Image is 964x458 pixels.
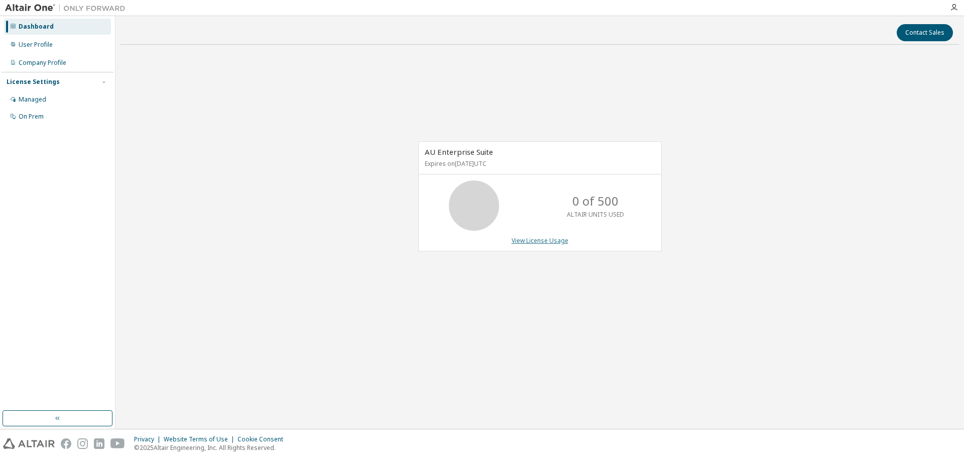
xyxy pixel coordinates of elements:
[512,236,568,245] a: View License Usage
[19,96,46,104] div: Managed
[19,59,66,67] div: Company Profile
[19,113,44,121] div: On Prem
[134,435,164,443] div: Privacy
[425,147,493,157] span: AU Enterprise Suite
[7,78,60,86] div: License Settings
[19,41,53,49] div: User Profile
[164,435,237,443] div: Website Terms of Use
[77,438,88,449] img: instagram.svg
[134,443,289,452] p: © 2025 Altair Engineering, Inc. All Rights Reserved.
[94,438,104,449] img: linkedin.svg
[572,193,619,210] p: 0 of 500
[897,24,953,41] button: Contact Sales
[5,3,131,13] img: Altair One
[237,435,289,443] div: Cookie Consent
[19,23,54,31] div: Dashboard
[3,438,55,449] img: altair_logo.svg
[61,438,71,449] img: facebook.svg
[567,210,624,219] p: ALTAIR UNITS USED
[425,159,653,168] p: Expires on [DATE] UTC
[110,438,125,449] img: youtube.svg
